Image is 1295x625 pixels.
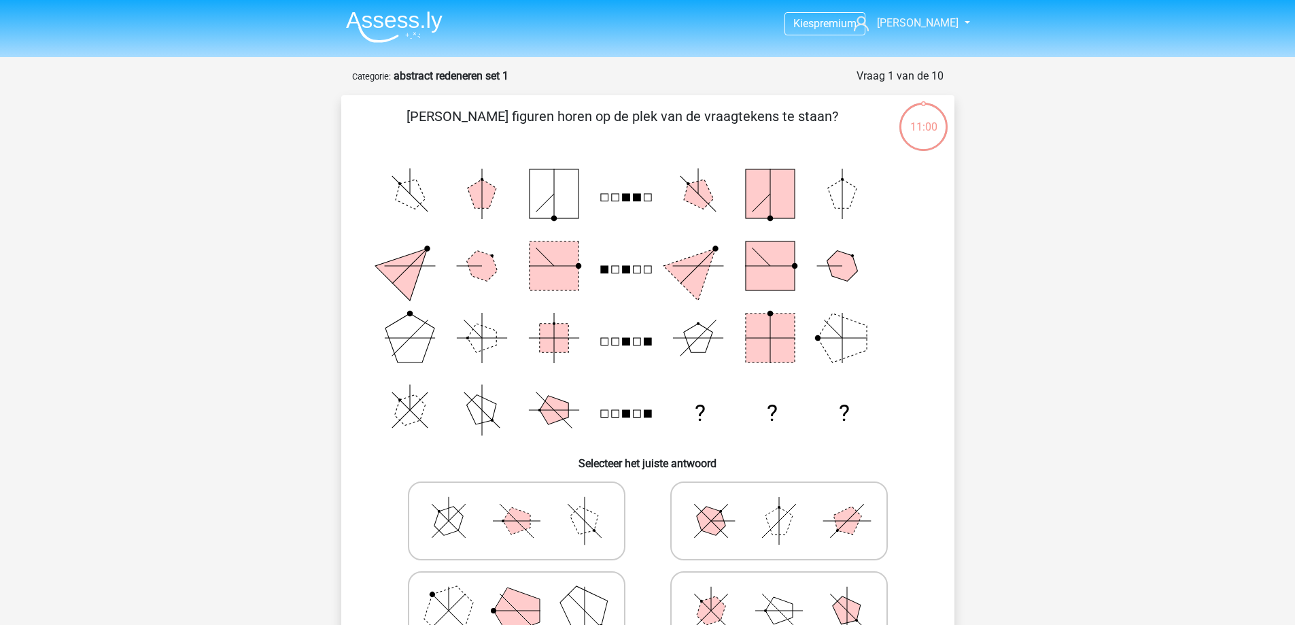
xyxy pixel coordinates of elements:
[857,68,944,84] div: Vraag 1 van de 10
[346,11,443,43] img: Assessly
[877,16,959,29] span: [PERSON_NAME]
[839,400,850,426] text: ?
[848,15,960,31] a: [PERSON_NAME]
[766,400,777,426] text: ?
[694,400,705,426] text: ?
[793,17,814,30] span: Kies
[394,69,508,82] strong: abstract redeneren set 1
[814,17,857,30] span: premium
[363,446,933,470] h6: Selecteer het juiste antwoord
[363,106,882,147] p: [PERSON_NAME] figuren horen op de plek van de vraagtekens te staan?
[352,71,391,82] small: Categorie:
[785,14,865,33] a: Kiespremium
[898,101,949,135] div: 11:00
